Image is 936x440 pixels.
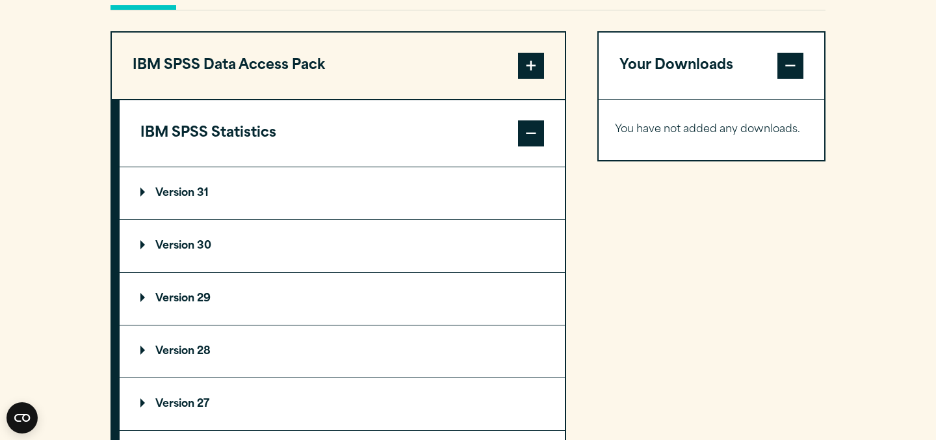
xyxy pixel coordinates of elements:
[6,402,38,433] button: Open CMP widget
[120,100,565,167] button: IBM SPSS Statistics
[140,346,211,357] p: Version 28
[120,167,565,219] summary: Version 31
[599,99,824,160] div: Your Downloads
[140,399,209,409] p: Version 27
[120,273,565,325] summary: Version 29
[140,241,211,251] p: Version 30
[615,120,808,139] p: You have not added any downloads.
[112,33,565,99] button: IBM SPSS Data Access Pack
[120,220,565,272] summary: Version 30
[140,294,211,304] p: Version 29
[140,188,209,199] p: Version 31
[120,325,565,378] summary: Version 28
[599,33,824,99] button: Your Downloads
[120,378,565,430] summary: Version 27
